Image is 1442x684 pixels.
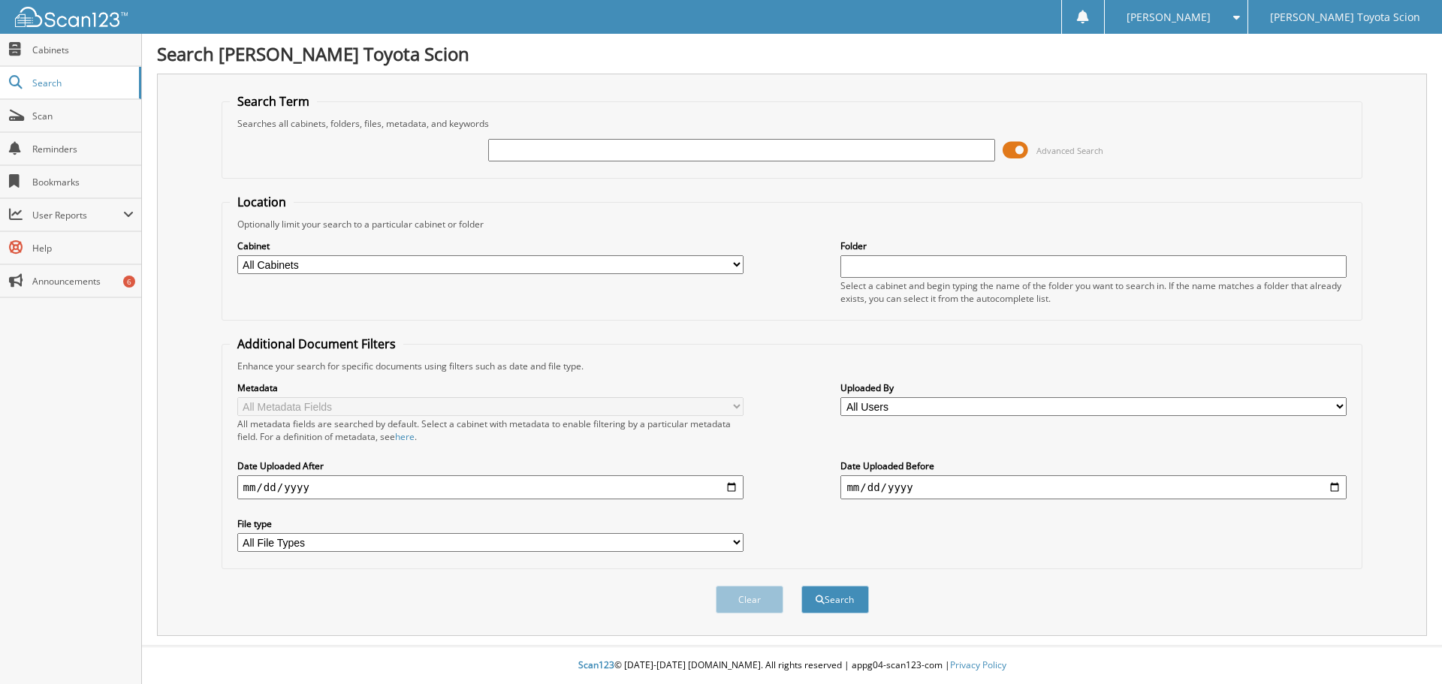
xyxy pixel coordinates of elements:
button: Clear [716,586,783,613]
h1: Search [PERSON_NAME] Toyota Scion [157,41,1427,66]
div: Select a cabinet and begin typing the name of the folder you want to search in. If the name match... [840,279,1347,305]
label: Date Uploaded After [237,460,744,472]
legend: Search Term [230,93,317,110]
span: Cabinets [32,44,134,56]
label: Folder [840,240,1347,252]
input: end [840,475,1347,499]
a: here [395,430,415,443]
div: All metadata fields are searched by default. Select a cabinet with metadata to enable filtering b... [237,417,744,443]
span: Scan123 [578,658,614,671]
span: Bookmarks [32,176,134,188]
img: scan123-logo-white.svg [15,7,128,27]
span: [PERSON_NAME] [1127,13,1211,22]
legend: Additional Document Filters [230,336,403,352]
button: Search [801,586,869,613]
span: User Reports [32,209,123,221]
span: Search [32,77,131,89]
span: [PERSON_NAME] Toyota Scion [1270,13,1420,22]
label: Date Uploaded Before [840,460,1347,472]
label: File type [237,517,744,530]
label: Cabinet [237,240,744,252]
label: Uploaded By [840,381,1347,394]
div: Optionally limit your search to a particular cabinet or folder [230,218,1355,231]
span: Advanced Search [1036,145,1103,156]
span: Scan [32,110,134,122]
div: Enhance your search for specific documents using filters such as date and file type. [230,360,1355,372]
span: Reminders [32,143,134,155]
span: Help [32,242,134,255]
div: © [DATE]-[DATE] [DOMAIN_NAME]. All rights reserved | appg04-scan123-com | [142,647,1442,684]
input: start [237,475,744,499]
div: 6 [123,276,135,288]
div: Searches all cabinets, folders, files, metadata, and keywords [230,117,1355,130]
label: Metadata [237,381,744,394]
legend: Location [230,194,294,210]
span: Announcements [32,275,134,288]
a: Privacy Policy [950,658,1006,671]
